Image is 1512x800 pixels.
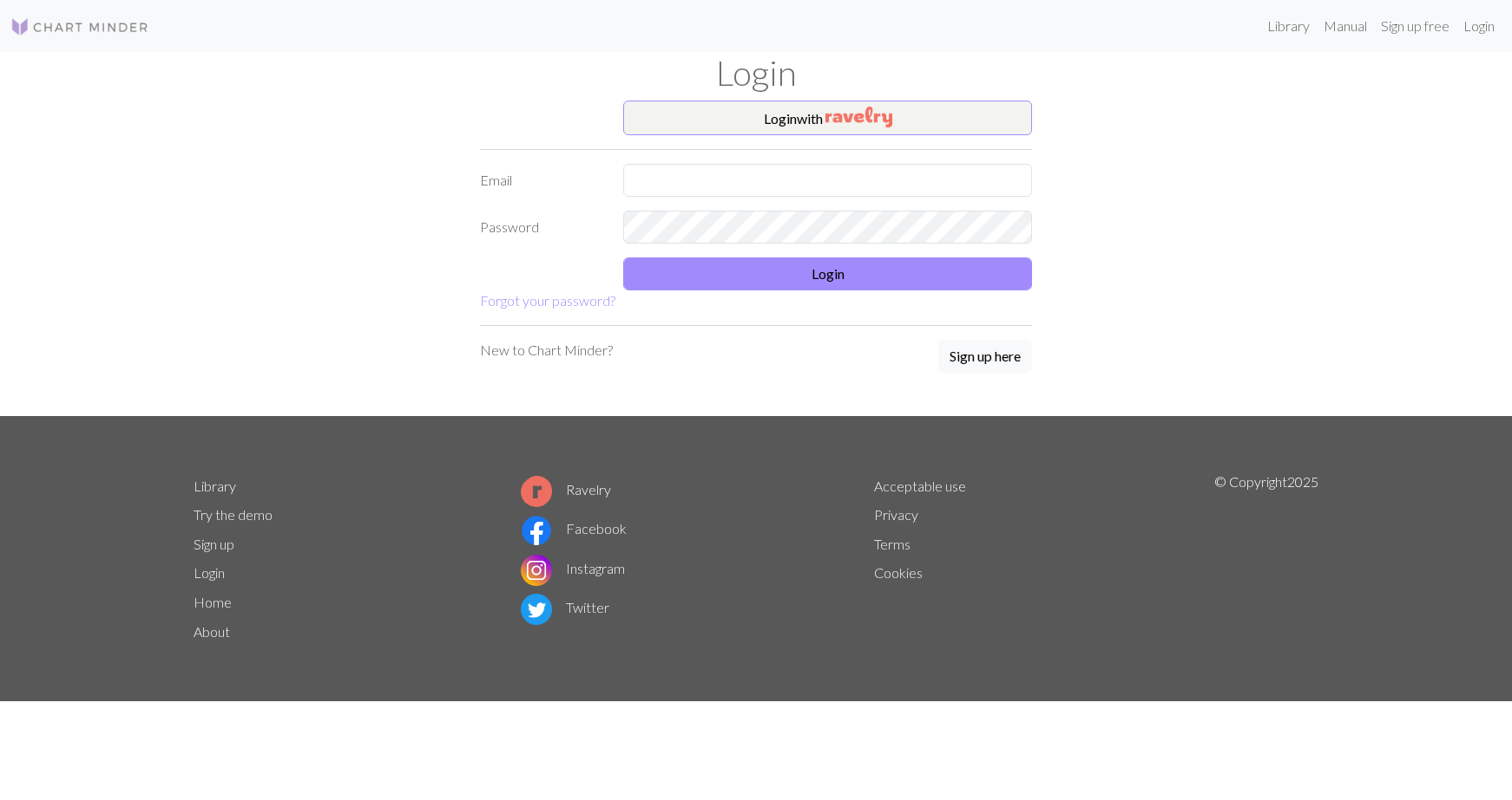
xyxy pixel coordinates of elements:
[1456,9,1502,43] a: Login
[1317,9,1374,43] a: Manual
[194,623,230,640] a: About
[480,292,615,309] a: Forgot your password?
[470,164,613,197] label: Email
[874,478,966,494] a: Acceptable use
[521,560,625,576] a: Instagram
[521,520,627,537] a: Facebook
[1214,472,1318,647] p: © Copyright 2025
[874,536,910,552] a: Terms
[521,481,611,498] a: Ravelry
[623,257,1032,290] button: Login
[521,476,552,507] img: Ravelry logo
[480,340,613,361] p: New to Chart Minder?
[825,107,892,127] img: Ravelry
[470,211,613,244] label: Password
[874,564,923,581] a: Cookies
[938,340,1032,374] a: Sign up here
[938,340,1032,373] button: Sign up here
[183,52,1329,94] h1: Login
[521,515,552,546] img: Facebook logo
[194,594,232,610] a: Home
[1374,9,1456,43] a: Sign up free
[623,101,1032,135] button: Loginwith
[194,536,234,552] a: Sign up
[194,506,273,523] a: Try the demo
[521,599,609,615] a: Twitter
[194,478,236,494] a: Library
[521,594,552,625] img: Twitter logo
[874,506,918,523] a: Privacy
[194,564,225,581] a: Login
[10,16,149,37] img: Logo
[521,555,552,586] img: Instagram logo
[1260,9,1317,43] a: Library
